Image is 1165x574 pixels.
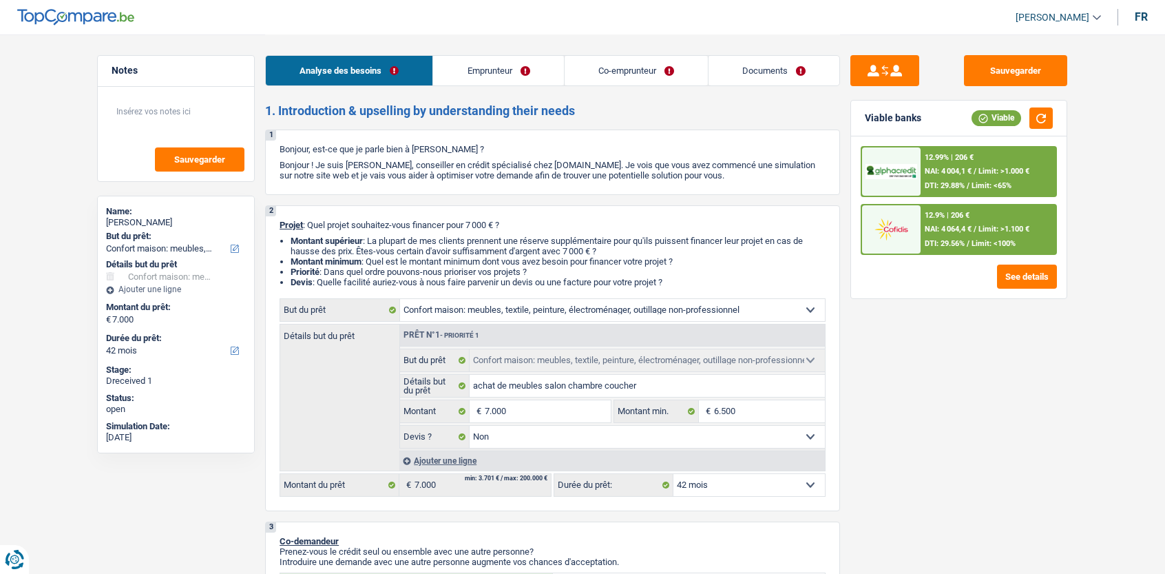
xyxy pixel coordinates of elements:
[967,181,969,190] span: /
[400,349,470,371] label: But du prêt
[291,256,361,267] strong: Montant minimum
[106,206,246,217] div: Name:
[554,474,673,496] label: Durée du prêt:
[106,259,246,270] div: Détails but du prêt
[974,167,976,176] span: /
[291,277,313,287] span: Devis
[972,181,1011,190] span: Limit: <65%
[565,56,708,85] a: Co-emprunteur
[280,557,826,567] p: Introduire une demande avec une autre personne augmente vos chances d'acceptation.
[174,155,225,164] span: Sauvegarder
[291,277,826,287] li: : Quelle facilité auriez-vous à nous faire parvenir un devis ou une facture pour votre projet ?
[106,376,246,387] div: Dreceived 1
[291,267,826,277] li: : Dans quel ordre pouvons-nous prioriser vos projets ?
[106,231,243,242] label: But du prêt:
[280,546,826,557] p: Prenez-vous le crédit seul ou ensemble avec une autre personne?
[978,225,1029,234] span: Limit: >1.100 €
[967,239,969,248] span: /
[400,400,470,422] label: Montant
[964,55,1067,86] button: Sauvegarder
[399,451,825,471] div: Ajouter une ligne
[291,236,826,256] li: : La plupart de mes clients prennent une réserve supplémentaire pour qu'ils puissent financer leu...
[291,267,319,277] strong: Priorité
[106,217,246,228] div: [PERSON_NAME]
[106,333,243,344] label: Durée du prêt:
[112,65,240,76] h5: Notes
[925,181,965,190] span: DTI: 29.88%
[972,110,1021,125] div: Viable
[280,299,400,321] label: But du prêt
[280,144,826,154] p: Bonjour, est-ce que je parle bien à [PERSON_NAME] ?
[280,220,303,230] span: Projet
[280,536,339,546] span: Co-demandeur
[280,160,826,181] p: Bonjour ! Je suis [PERSON_NAME], conseiller en crédit spécialisé chez [DOMAIN_NAME]. Je vois que ...
[433,56,563,85] a: Emprunteur
[280,325,399,340] label: Détails but du prêt
[400,375,470,397] label: Détails but du prêt
[106,393,246,404] div: Status:
[280,220,826,230] p: : Quel projet souhaitez-vous financer pour 7 000 € ?
[925,153,974,162] div: 12.99% | 206 €
[155,147,244,172] button: Sauvegarder
[291,256,826,267] li: : Quel est le montant minimum dont vous avez besoin pour financer votre projet ?
[997,265,1057,289] button: See details
[614,400,698,422] label: Montant min.
[266,206,276,216] div: 2
[280,474,399,496] label: Montant du prêt
[399,474,414,496] span: €
[974,225,976,234] span: /
[699,400,714,422] span: €
[440,331,479,339] span: - Priorité 1
[106,302,243,313] label: Montant du prêt:
[106,314,111,325] span: €
[925,167,972,176] span: NAI: 4 004,1 €
[400,331,483,340] div: Prêt n°1
[470,400,485,422] span: €
[106,365,246,376] div: Stage:
[17,9,134,25] img: TopCompare Logo
[925,239,965,248] span: DTI: 29.56%
[1016,12,1089,23] span: [PERSON_NAME]
[266,522,276,533] div: 3
[972,239,1016,248] span: Limit: <100%
[709,56,839,85] a: Documents
[1005,6,1101,29] a: [PERSON_NAME]
[865,164,916,180] img: AlphaCredit
[265,103,840,119] h2: 1. Introduction & upselling by understanding their needs
[925,225,972,234] span: NAI: 4 064,4 €
[1135,10,1148,23] div: fr
[106,432,246,443] div: [DATE]
[266,56,432,85] a: Analyse des besoins
[978,167,1029,176] span: Limit: >1.000 €
[400,426,470,448] label: Devis ?
[465,475,547,482] div: min: 3.701 € / max: 200.000 €
[106,421,246,432] div: Simulation Date:
[865,112,921,124] div: Viable banks
[925,211,969,220] div: 12.9% | 206 €
[106,285,246,294] div: Ajouter une ligne
[266,130,276,141] div: 1
[106,404,246,415] div: open
[865,216,916,242] img: Cofidis
[291,236,363,246] strong: Montant supérieur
